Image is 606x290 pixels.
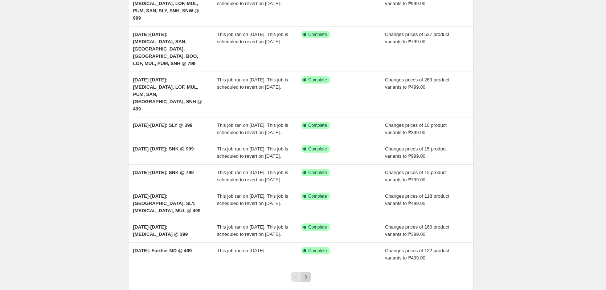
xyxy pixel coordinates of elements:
[217,122,288,135] span: This job ran on [DATE]. This job is scheduled to revert on [DATE].
[308,170,327,176] span: Complete
[308,224,327,230] span: Complete
[308,77,327,83] span: Complete
[217,193,288,206] span: This job ran on [DATE]. This job is scheduled to revert on [DATE].
[217,248,266,253] span: This job ran on [DATE].
[133,248,192,253] span: [DATE]: Further MD @ 499
[385,193,449,206] span: Changes prices of 118 product variants to ₱499.00
[133,146,194,152] span: [DATE]-[DATE]: SNK @ 999
[385,146,447,159] span: Changes prices of 15 product variants to ₱999.00
[308,32,327,37] span: Complete
[385,248,449,261] span: Changes prices of 122 product variants to ₱499.00
[133,193,201,213] span: [DATE]-[DATE]: [GEOGRAPHIC_DATA], SLY, [MEDICAL_DATA], MUL @ 499
[301,272,311,282] button: Next
[385,170,447,182] span: Changes prices of 15 product variants to ₱799.00
[308,248,327,254] span: Complete
[217,146,288,159] span: This job ran on [DATE]. This job is scheduled to revert on [DATE].
[385,77,449,90] span: Changes prices of 269 product variants to ₱499.00
[133,122,193,128] span: [DATE]-[DATE]: SLY @ 399
[308,122,327,128] span: Complete
[133,170,194,175] span: [DATE]-[DATE]: SNK @ 799
[308,146,327,152] span: Complete
[385,224,449,237] span: Changes prices of 160 product variants to ₱399.00
[385,122,447,135] span: Changes prices of 10 product variants to ₱399.00
[133,77,202,112] span: [DATE]-[DATE]: [MEDICAL_DATA], LOF, MUL, PUM, SAN, [GEOGRAPHIC_DATA], SNH @ 499
[217,224,288,237] span: This job ran on [DATE]. This job is scheduled to revert on [DATE].
[217,170,288,182] span: This job ran on [DATE]. This job is scheduled to revert on [DATE].
[291,272,311,282] nav: Pagination
[308,193,327,199] span: Complete
[385,32,449,44] span: Changes prices of 527 product variants to ₱799.00
[133,224,188,237] span: [DATE]-[DATE]: [MEDICAL_DATA] @ 399
[133,32,198,66] span: [DATE]-[DATE]: [MEDICAL_DATA], SAN, [GEOGRAPHIC_DATA], [GEOGRAPHIC_DATA], BOO, LOF, MUL, PUM, SNH...
[217,32,288,44] span: This job ran on [DATE]. This job is scheduled to revert on [DATE].
[217,77,288,90] span: This job ran on [DATE]. This job is scheduled to revert on [DATE].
